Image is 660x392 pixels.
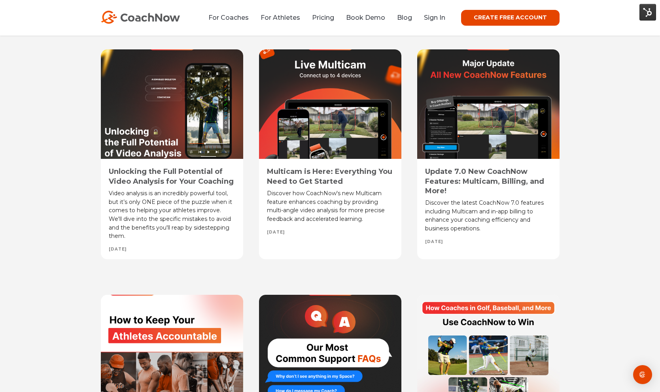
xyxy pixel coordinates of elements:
a: For Athletes [261,14,300,21]
img: CoachNow Logo [101,11,180,24]
span: [DATE] [109,247,127,252]
a: Pricing [312,14,334,21]
div: Discover how CoachNow's new Multicam feature enhances coaching by providing multi-angle video ana... [267,189,393,224]
div: Discover the latest CoachNow 7.0 features including Multicam and in-app billing to enhance your c... [425,199,552,233]
a: CREATE FREE ACCOUNT [461,10,560,26]
a: For Coaches [208,14,249,21]
a: Unlocking the Full Potential of Video Analysis for Your Coaching [109,167,234,185]
img: HubSpot Tools Menu Toggle [639,4,656,21]
a: Update 7.0 New CoachNow Features: Multicam, Billing, and More! [425,167,544,195]
a: Multicam is Here: Everything You Need to Get Started [267,167,392,185]
div: Open Intercom Messenger [633,365,652,384]
span: [DATE] [425,239,443,245]
div: Video analysis is an incredibly powerful tool, but it’s only ONE piece of the puzzle when it come... [109,189,235,241]
a: Blog [397,14,412,21]
a: Sign In [424,14,445,21]
span: [DATE] [267,230,285,235]
a: Book Demo [346,14,385,21]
